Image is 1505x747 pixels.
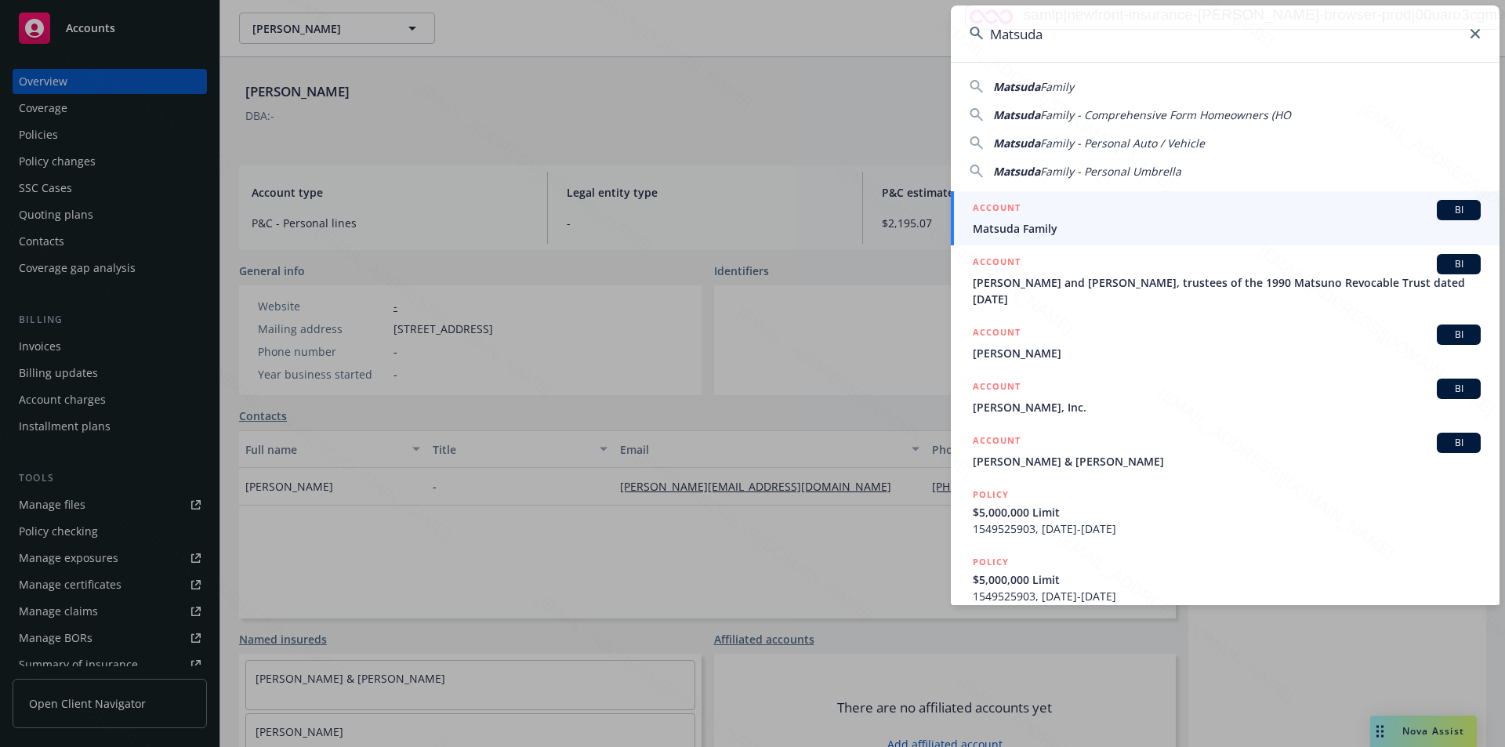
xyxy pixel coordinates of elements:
[973,571,1481,588] span: $5,000,000 Limit
[951,245,1500,316] a: ACCOUNTBI[PERSON_NAME] and [PERSON_NAME], trustees of the 1990 Matsuno Revocable Trust dated [DATE]
[1443,257,1474,271] span: BI
[973,520,1481,537] span: 1549525903, [DATE]-[DATE]
[973,274,1481,307] span: [PERSON_NAME] and [PERSON_NAME], trustees of the 1990 Matsuno Revocable Trust dated [DATE]
[951,370,1500,424] a: ACCOUNTBI[PERSON_NAME], Inc.
[951,546,1500,613] a: POLICY$5,000,000 Limit1549525903, [DATE]-[DATE]
[993,79,1040,94] span: Matsuda
[1443,436,1474,450] span: BI
[1040,136,1205,150] span: Family - Personal Auto / Vehicle
[951,478,1500,546] a: POLICY$5,000,000 Limit1549525903, [DATE]-[DATE]
[1443,203,1474,217] span: BI
[973,487,1009,502] h5: POLICY
[951,5,1500,62] input: Search...
[951,316,1500,370] a: ACCOUNTBI[PERSON_NAME]
[1040,107,1291,122] span: Family - Comprehensive Form Homeowners (HO
[973,200,1021,219] h5: ACCOUNT
[1040,164,1181,179] span: Family - Personal Umbrella
[973,325,1021,343] h5: ACCOUNT
[1443,382,1474,396] span: BI
[973,399,1481,415] span: [PERSON_NAME], Inc.
[973,588,1481,604] span: 1549525903, [DATE]-[DATE]
[993,164,1040,179] span: Matsuda
[973,433,1021,451] h5: ACCOUNT
[973,554,1009,570] h5: POLICY
[973,379,1021,397] h5: ACCOUNT
[973,254,1021,273] h5: ACCOUNT
[993,136,1040,150] span: Matsuda
[973,345,1481,361] span: [PERSON_NAME]
[973,453,1481,470] span: [PERSON_NAME] & [PERSON_NAME]
[973,220,1481,237] span: Matsuda Family
[1443,328,1474,342] span: BI
[951,191,1500,245] a: ACCOUNTBIMatsuda Family
[951,424,1500,478] a: ACCOUNTBI[PERSON_NAME] & [PERSON_NAME]
[973,504,1481,520] span: $5,000,000 Limit
[1040,79,1074,94] span: Family
[993,107,1040,122] span: Matsuda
